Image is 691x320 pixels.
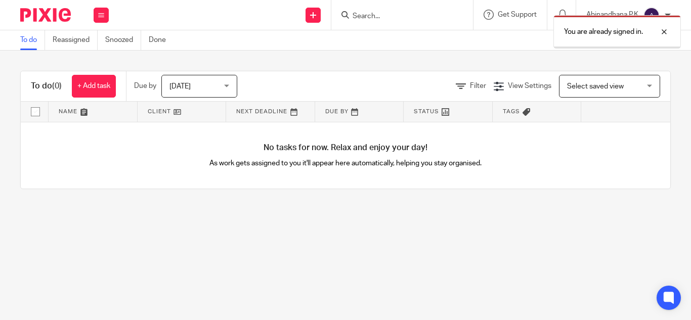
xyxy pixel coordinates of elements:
[169,83,191,90] span: [DATE]
[31,81,62,92] h1: To do
[134,81,156,91] p: Due by
[53,30,98,50] a: Reassigned
[105,30,141,50] a: Snoozed
[20,30,45,50] a: To do
[567,83,624,90] span: Select saved view
[72,75,116,98] a: + Add task
[183,158,508,168] p: As work gets assigned to you it'll appear here automatically, helping you stay organised.
[52,82,62,90] span: (0)
[564,27,643,37] p: You are already signed in.
[508,82,551,89] span: View Settings
[643,7,660,23] img: svg%3E
[21,143,670,153] h4: No tasks for now. Relax and enjoy your day!
[503,109,520,114] span: Tags
[470,82,486,89] span: Filter
[20,8,71,22] img: Pixie
[149,30,174,50] a: Done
